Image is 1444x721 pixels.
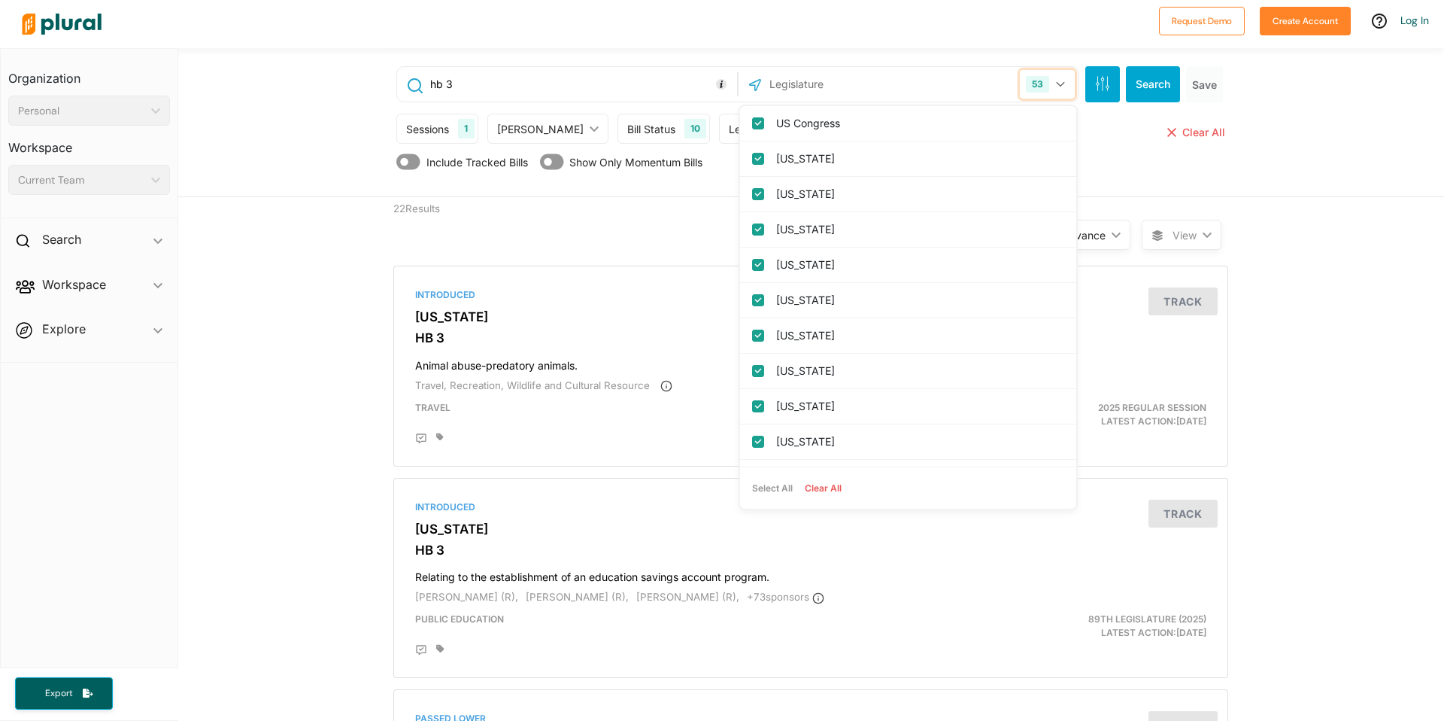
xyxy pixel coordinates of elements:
[426,154,528,170] span: Include Tracked Bills
[1095,76,1110,89] span: Search Filters
[1054,227,1106,243] div: Relevance
[415,591,518,603] span: [PERSON_NAME] (R),
[1186,66,1223,102] button: Save
[799,477,848,500] button: Clear All
[776,395,1061,418] label: [US_STATE]
[1098,402,1206,413] span: 2025 Regular Session
[415,564,1206,584] h4: Relating to the establishment of an education savings account program.
[768,70,929,99] input: Legislature
[776,466,1061,488] label: [US_STATE]
[15,677,113,710] button: Export
[415,613,504,625] span: Public Education
[35,687,83,700] span: Export
[497,121,584,137] div: [PERSON_NAME]
[8,56,170,90] h3: Organization
[776,148,1061,170] label: [US_STATE]
[1026,76,1049,93] div: 53
[947,401,1218,428] div: Latest Action: [DATE]
[42,231,81,248] h2: Search
[429,70,733,99] input: Enter keywords, bill # or legislator name
[415,402,450,413] span: Travel
[729,121,809,137] div: Legislative Type
[415,433,427,445] div: Add Position Statement
[1260,12,1351,28] a: Create Account
[1126,66,1180,102] button: Search
[776,289,1061,312] label: [US_STATE]
[947,613,1218,640] div: Latest Action: [DATE]
[415,288,1206,302] div: Introduced
[18,103,145,119] div: Personal
[415,500,1206,514] div: Introduced
[18,172,145,188] div: Current Team
[776,218,1061,241] label: [US_STATE]
[415,543,1206,558] h3: HB 3
[1148,287,1218,315] button: Track
[1159,12,1245,28] a: Request Demo
[8,126,170,159] h3: Workspace
[776,112,1061,135] label: US Congress
[684,119,706,138] div: 10
[436,433,444,442] div: Add tags
[636,591,739,603] span: [PERSON_NAME] (R),
[526,591,629,603] span: [PERSON_NAME] (R),
[415,309,1206,324] h3: [US_STATE]
[776,254,1061,276] label: [US_STATE]
[776,183,1061,205] label: [US_STATE]
[415,522,1206,537] h3: [US_STATE]
[1172,227,1197,243] span: View
[1020,70,1075,99] button: 53
[627,121,675,137] div: Bill Status
[569,154,702,170] span: Show Only Momentum Bills
[1164,114,1228,151] button: Clear All
[382,197,596,254] div: 22 Results
[747,591,824,603] span: + 73 sponsor s
[1088,613,1206,625] span: 89th Legislature (2025)
[1260,7,1351,35] button: Create Account
[1400,14,1429,27] a: Log In
[415,644,427,656] div: Add Position Statement
[458,119,474,138] div: 1
[776,360,1061,382] label: [US_STATE]
[406,121,449,137] div: Sessions
[1182,126,1225,138] span: Clear All
[415,379,650,391] span: Travel, Recreation, Wildlife and Cultural Resource
[776,324,1061,347] label: [US_STATE]
[1148,500,1218,528] button: Track
[415,352,1206,373] h4: Animal abuse-predatory animals.
[1159,7,1245,35] button: Request Demo
[714,78,728,91] div: Tooltip anchor
[746,477,799,500] button: Select All
[776,430,1061,453] label: [US_STATE]
[415,330,1206,345] h3: HB 3
[436,644,444,653] div: Add tags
